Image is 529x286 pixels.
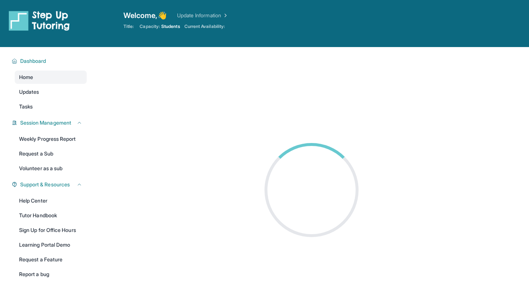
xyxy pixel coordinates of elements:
[161,24,180,29] span: Students
[17,57,82,65] button: Dashboard
[15,194,87,207] a: Help Center
[9,10,70,31] img: logo
[15,238,87,251] a: Learning Portal Demo
[15,132,87,146] a: Weekly Progress Report
[17,119,82,126] button: Session Management
[15,224,87,237] a: Sign Up for Office Hours
[184,24,225,29] span: Current Availability:
[20,119,71,126] span: Session Management
[15,162,87,175] a: Volunteer as a sub
[17,181,82,188] button: Support & Resources
[19,74,33,81] span: Home
[177,12,228,19] a: Update Information
[19,88,39,96] span: Updates
[123,24,134,29] span: Title:
[140,24,160,29] span: Capacity:
[15,209,87,222] a: Tutor Handbook
[15,147,87,160] a: Request a Sub
[19,103,33,110] span: Tasks
[221,12,228,19] img: Chevron Right
[123,10,167,21] span: Welcome, 👋
[20,181,70,188] span: Support & Resources
[15,71,87,84] a: Home
[20,57,46,65] span: Dashboard
[15,100,87,113] a: Tasks
[15,85,87,99] a: Updates
[15,268,87,281] a: Report a bug
[15,253,87,266] a: Request a Feature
